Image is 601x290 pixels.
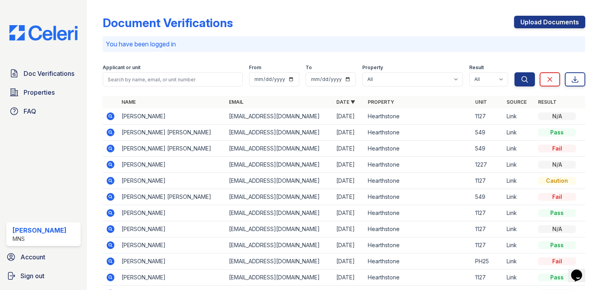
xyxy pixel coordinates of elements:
[118,173,226,189] td: [PERSON_NAME]
[362,64,383,71] label: Property
[118,253,226,270] td: [PERSON_NAME]
[118,157,226,173] td: [PERSON_NAME]
[503,221,535,237] td: Link
[365,108,472,125] td: Hearthstone
[475,99,487,105] a: Unit
[538,128,576,136] div: Pass
[472,141,503,157] td: 549
[333,108,365,125] td: [DATE]
[118,125,226,141] td: [PERSON_NAME] [PERSON_NAME]
[368,99,394,105] a: Property
[226,205,333,221] td: [EMAIL_ADDRESS][DOMAIN_NAME]
[333,221,365,237] td: [DATE]
[538,161,576,169] div: N/A
[118,237,226,253] td: [PERSON_NAME]
[538,177,576,185] div: Caution
[118,141,226,157] td: [PERSON_NAME] [PERSON_NAME]
[538,112,576,120] div: N/A
[469,64,484,71] label: Result
[333,157,365,173] td: [DATE]
[103,16,233,30] div: Document Verifications
[103,72,243,86] input: Search by name, email, or unit number
[503,108,535,125] td: Link
[472,189,503,205] td: 549
[6,84,81,100] a: Properties
[226,189,333,205] td: [EMAIL_ADDRESS][DOMAIN_NAME]
[503,125,535,141] td: Link
[229,99,243,105] a: Email
[472,173,503,189] td: 1127
[333,270,365,286] td: [DATE]
[568,259,593,282] iframe: chat widget
[365,270,472,286] td: Hearthstone
[118,221,226,237] td: [PERSON_NAME]
[226,108,333,125] td: [EMAIL_ADDRESS][DOMAIN_NAME]
[333,253,365,270] td: [DATE]
[226,141,333,157] td: [EMAIL_ADDRESS][DOMAIN_NAME]
[20,271,44,281] span: Sign out
[503,157,535,173] td: Link
[103,64,140,71] label: Applicant or unit
[13,235,66,243] div: MNS
[24,69,74,78] span: Doc Verifications
[365,253,472,270] td: Hearthstone
[365,237,472,253] td: Hearthstone
[24,88,55,97] span: Properties
[6,103,81,119] a: FAQ
[472,237,503,253] td: 1127
[472,125,503,141] td: 549
[365,205,472,221] td: Hearthstone
[538,225,576,233] div: N/A
[365,173,472,189] td: Hearthstone
[333,125,365,141] td: [DATE]
[226,157,333,173] td: [EMAIL_ADDRESS][DOMAIN_NAME]
[538,99,557,105] a: Result
[118,270,226,286] td: [PERSON_NAME]
[472,253,503,270] td: PH25
[472,270,503,286] td: 1127
[365,125,472,141] td: Hearthstone
[6,66,81,81] a: Doc Verifications
[122,99,136,105] a: Name
[333,237,365,253] td: [DATE]
[538,145,576,152] div: Fail
[538,209,576,217] div: Pass
[365,157,472,173] td: Hearthstone
[118,189,226,205] td: [PERSON_NAME] [PERSON_NAME]
[333,205,365,221] td: [DATE]
[333,141,365,157] td: [DATE]
[306,64,312,71] label: To
[538,273,576,281] div: Pass
[118,205,226,221] td: [PERSON_NAME]
[3,25,84,40] img: CE_Logo_Blue-a8612792a0a2168367f1c8372b55b34899dd931a85d93a1a3d3e32e68fde9ad4.png
[333,189,365,205] td: [DATE]
[503,189,535,205] td: Link
[472,205,503,221] td: 1127
[3,268,84,284] a: Sign out
[13,226,66,235] div: [PERSON_NAME]
[226,253,333,270] td: [EMAIL_ADDRESS][DOMAIN_NAME]
[472,157,503,173] td: 1227
[118,108,226,125] td: [PERSON_NAME]
[106,39,582,49] p: You have been logged in
[503,237,535,253] td: Link
[226,270,333,286] td: [EMAIL_ADDRESS][DOMAIN_NAME]
[472,221,503,237] td: 1127
[503,141,535,157] td: Link
[226,221,333,237] td: [EMAIL_ADDRESS][DOMAIN_NAME]
[538,193,576,201] div: Fail
[3,249,84,265] a: Account
[503,205,535,221] td: Link
[503,173,535,189] td: Link
[538,241,576,249] div: Pass
[24,106,36,116] span: FAQ
[336,99,355,105] a: Date ▼
[365,141,472,157] td: Hearthstone
[503,270,535,286] td: Link
[333,173,365,189] td: [DATE]
[503,253,535,270] td: Link
[365,221,472,237] td: Hearthstone
[472,108,503,125] td: 1127
[226,173,333,189] td: [EMAIL_ADDRESS][DOMAIN_NAME]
